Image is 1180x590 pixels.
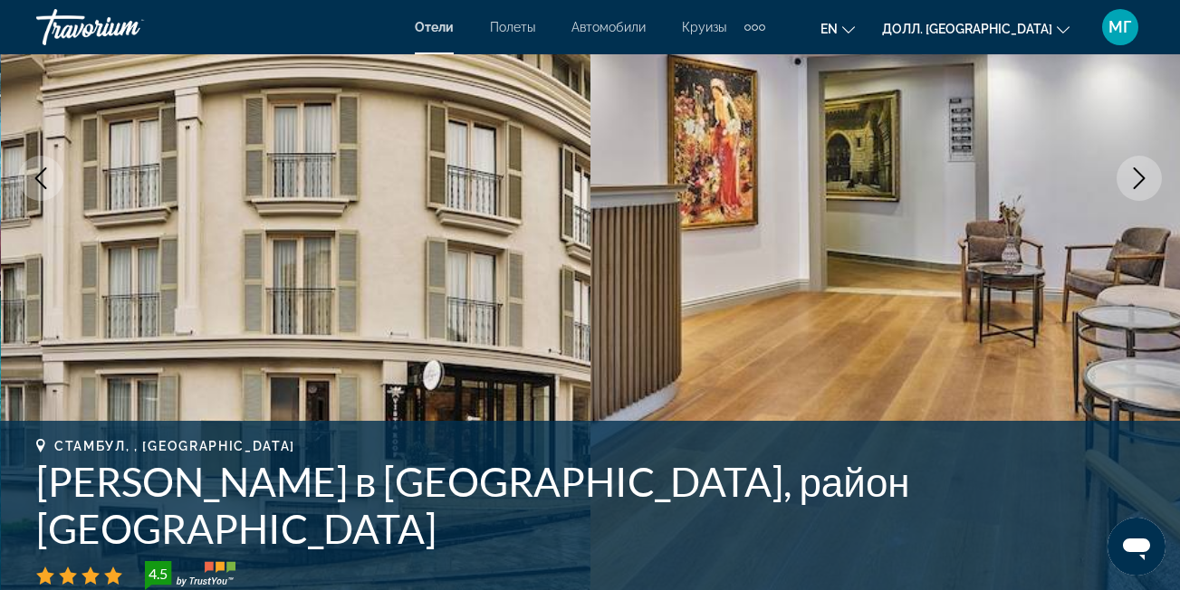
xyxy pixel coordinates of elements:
[744,13,765,42] button: Дополнительные элементы навигации
[36,458,910,552] ya-tr-span: [PERSON_NAME] в [GEOGRAPHIC_DATA], район [GEOGRAPHIC_DATA]
[820,22,838,36] ya-tr-span: en
[1117,156,1162,201] button: Следующее изображение
[882,22,1052,36] ya-tr-span: Долл. [GEOGRAPHIC_DATA]
[820,15,855,42] button: Изменить язык
[54,439,295,453] ya-tr-span: Стамбул, , [GEOGRAPHIC_DATA]
[571,20,646,34] a: Автомобили
[415,20,454,34] a: Отели
[490,20,535,34] a: Полеты
[682,20,726,34] a: Круизы
[1108,518,1166,576] iframe: Кнопка запуска окна обмена сообщениями
[145,561,235,590] img: Значок с рейтингом гостя TrustYou
[36,4,217,51] a: Травориум
[139,563,176,585] div: 4.5
[1108,17,1132,36] ya-tr-span: МГ
[1097,8,1144,46] button: Пользовательское меню
[18,156,63,201] button: Предыдущее изображение
[882,15,1070,42] button: Изменить валюту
